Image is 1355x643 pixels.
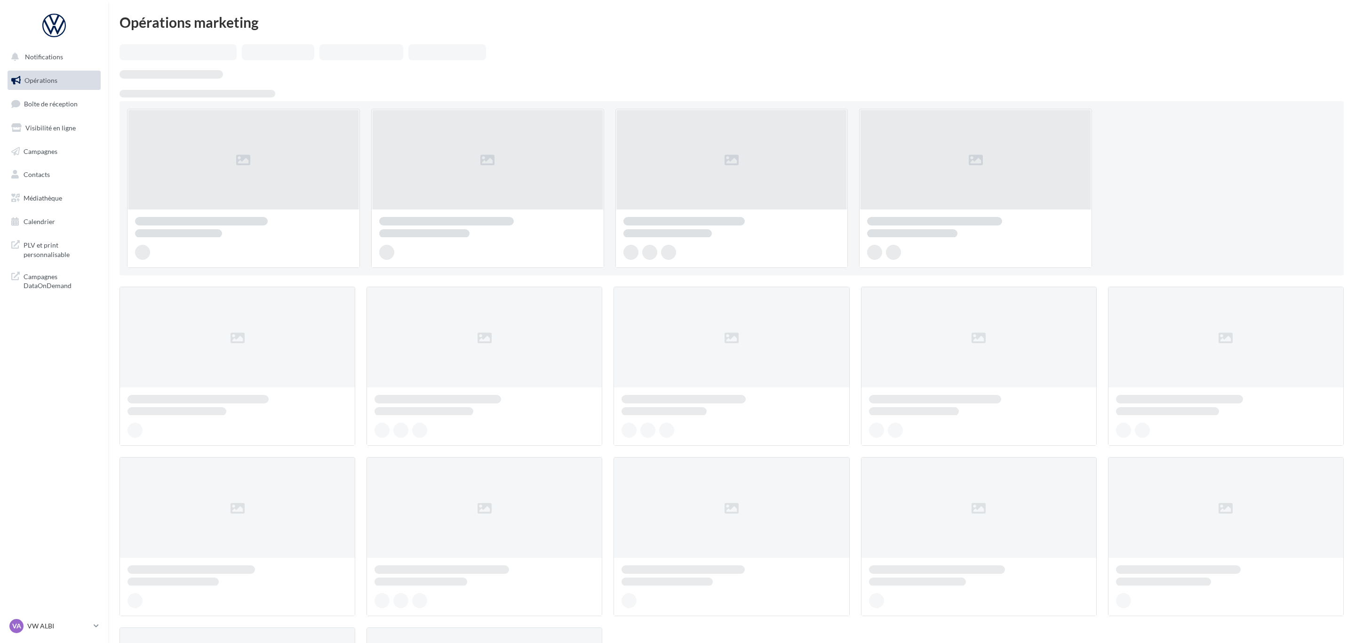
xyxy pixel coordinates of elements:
[6,118,103,138] a: Visibilité en ligne
[24,76,57,84] span: Opérations
[6,71,103,90] a: Opérations
[6,142,103,161] a: Campagnes
[24,239,97,259] span: PLV et print personnalisable
[6,94,103,114] a: Boîte de réception
[6,165,103,185] a: Contacts
[6,235,103,263] a: PLV et print personnalisable
[6,47,99,67] button: Notifications
[27,621,90,631] p: VW ALBI
[24,100,78,108] span: Boîte de réception
[6,212,103,232] a: Calendrier
[24,217,55,225] span: Calendrier
[24,194,62,202] span: Médiathèque
[8,617,101,635] a: VA VW ALBI
[6,266,103,294] a: Campagnes DataOnDemand
[6,188,103,208] a: Médiathèque
[24,270,97,290] span: Campagnes DataOnDemand
[12,621,21,631] span: VA
[120,15,1344,29] div: Opérations marketing
[25,124,76,132] span: Visibilité en ligne
[24,170,50,178] span: Contacts
[25,53,63,61] span: Notifications
[24,147,57,155] span: Campagnes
